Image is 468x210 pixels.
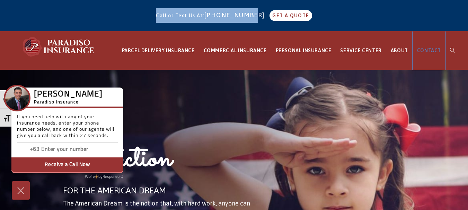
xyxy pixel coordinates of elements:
[16,185,26,196] img: Cross icon
[336,31,386,70] a: SERVICE CENTER
[63,139,271,183] h1: Protection
[391,48,408,53] span: ABOUT
[276,48,332,53] span: PERSONAL INSURANCE
[204,48,267,53] span: COMMERCIAL INSURANCE
[122,48,195,53] span: PARCEL DELIVERY INSURANCE
[63,186,166,195] span: FOR THE AMERICAN DREAM
[34,92,103,98] h3: [PERSON_NAME]
[21,36,97,57] img: Paradiso Insurance
[85,175,103,179] span: We're by
[41,145,111,155] input: Enter phone number
[156,13,204,18] span: Call or Text Us At:
[271,31,336,70] a: PERSONAL INSURANCE
[413,31,445,70] a: CONTACT
[5,86,29,110] img: Company Icon
[11,157,123,173] button: Receive a Call Now
[85,175,123,179] a: We'rePowered by iconbyResponseiQ
[95,174,98,180] img: Powered by icon
[199,31,271,70] a: COMMERCIAL INSURANCE
[17,114,118,143] p: If you need help with any of your insurance needs, enter your phone number below, and one of our ...
[386,31,413,70] a: ABOUT
[20,145,41,155] input: Enter country code
[204,11,268,19] a: [PHONE_NUMBER]
[34,99,103,106] h5: Paradiso Insurance
[117,31,199,70] a: PARCEL DELIVERY INSURANCE
[270,10,312,21] a: GET A QUOTE
[417,48,441,53] span: CONTACT
[340,48,381,53] span: SERVICE CENTER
